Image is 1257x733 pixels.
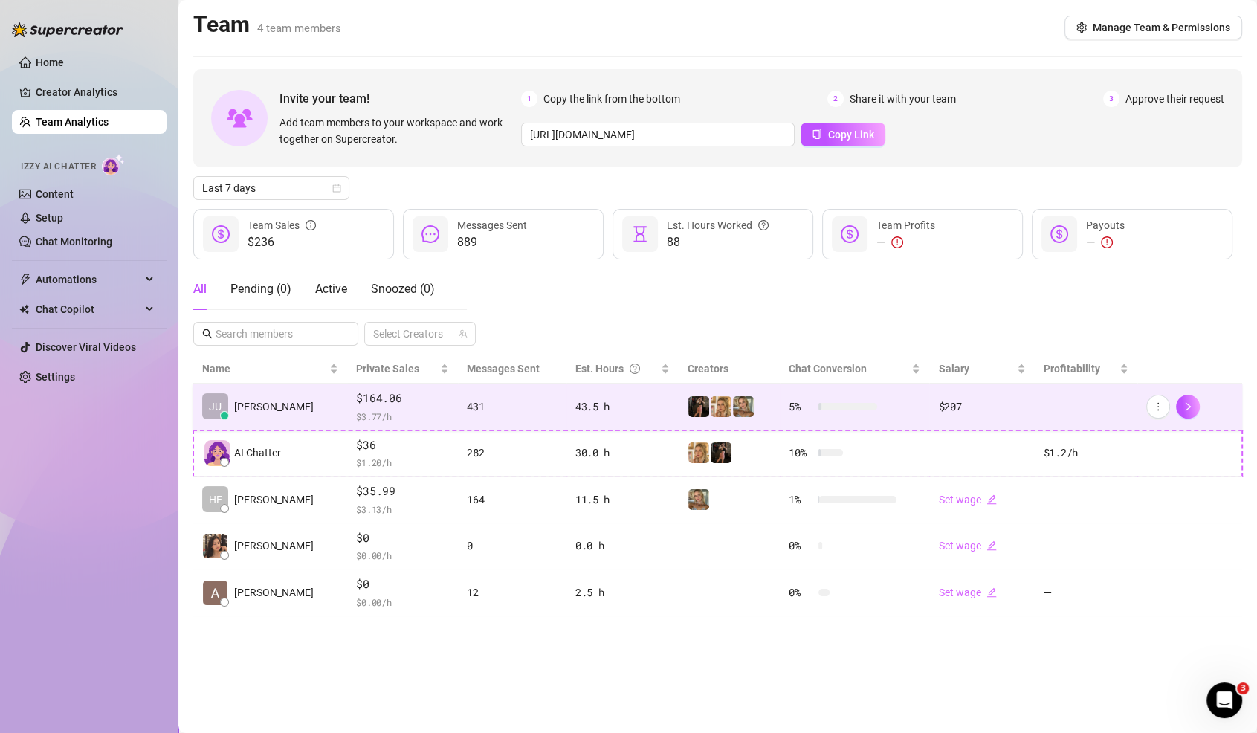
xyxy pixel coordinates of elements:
span: $164.06 [356,390,449,407]
img: VixenFoxy [711,396,731,417]
img: VixenFoxy [688,442,709,463]
div: 164 [467,491,557,508]
span: question-circle [758,217,769,233]
a: Setup [36,212,63,224]
span: more [1153,401,1163,412]
span: $ 0.00 /h [356,548,449,563]
span: edit [986,540,997,551]
span: Chat Copilot [36,297,141,321]
span: exclamation-circle [1101,236,1113,248]
span: $0 [356,529,449,547]
div: 431 [467,398,557,415]
span: Copy the link from the bottom [543,91,680,107]
span: copy [812,129,822,139]
span: 889 [457,233,527,251]
div: Pending ( 0 ) [230,280,291,298]
span: Izzy AI Chatter [21,160,96,174]
img: Chat Copilot [19,304,29,314]
span: Active [315,282,347,296]
span: question-circle [630,361,640,377]
input: Search members [216,326,337,342]
iframe: Intercom live chat [1206,682,1242,718]
span: [PERSON_NAME] [234,584,314,601]
span: $ 3.13 /h [356,502,449,517]
div: 0.0 h [575,537,670,554]
span: Approve their request [1125,91,1224,107]
span: 88 [667,233,769,251]
a: Discover Viral Videos [36,341,136,353]
span: dollar-circle [1050,225,1068,243]
a: Set wageedit [938,587,997,598]
span: [PERSON_NAME] [234,491,314,508]
span: $35.99 [356,482,449,500]
img: missfit [711,442,731,463]
span: right [1183,401,1193,412]
a: Chat Monitoring [36,236,112,248]
a: Team Analytics [36,116,109,128]
span: thunderbolt [19,274,31,285]
img: 𝑻𝑨𝑴𝑨𝑮𝑶𝑻𝑪𝑯𝑰 [733,396,754,417]
span: $0 [356,575,449,593]
div: 282 [467,445,557,461]
span: 2 [827,91,844,107]
td: — [1035,523,1137,570]
a: Set wageedit [938,540,997,552]
span: Profitability [1044,363,1100,375]
span: Name [202,361,326,377]
img: logo-BBDzfeDw.svg [12,22,123,37]
span: edit [986,494,997,505]
div: $207 [938,398,1025,415]
span: [PERSON_NAME] [234,398,314,415]
span: setting [1076,22,1087,33]
span: 1 % [789,491,812,508]
div: 11.5 h [575,491,670,508]
a: Creator Analytics [36,80,155,104]
div: 12 [467,584,557,601]
th: Creators [679,355,780,384]
img: 𝑻𝑨𝑴𝑨𝑮𝑶𝑻𝑪𝑯𝑰 [688,489,709,510]
div: 30.0 h [575,445,670,461]
span: $ 0.00 /h [356,595,449,610]
th: Name [193,355,347,384]
span: Messages Sent [457,219,527,231]
a: Settings [36,371,75,383]
span: hourglass [631,225,649,243]
span: info-circle [306,217,316,233]
span: Manage Team & Permissions [1093,22,1230,33]
span: Salary [938,363,969,375]
span: Automations [36,268,141,291]
span: Invite your team! [279,89,521,108]
span: $ 3.77 /h [356,409,449,424]
a: Home [36,56,64,68]
span: Payouts [1086,219,1125,231]
button: Copy Link [801,123,885,146]
span: 3 [1103,91,1119,107]
span: $ 1.20 /h [356,455,449,470]
span: Private Sales [356,363,419,375]
div: 2.5 h [575,584,670,601]
img: AVI KATZ [203,581,227,605]
span: search [202,329,213,339]
div: All [193,280,207,298]
span: 3 [1237,682,1249,694]
div: — [876,233,935,251]
span: JU [209,398,222,415]
span: Snoozed ( 0 ) [371,282,435,296]
td: — [1035,384,1137,430]
div: — [1086,233,1125,251]
img: missfit [688,396,709,417]
span: Copy Link [828,129,874,141]
span: 5 % [789,398,812,415]
span: 0 % [789,537,812,554]
span: dollar-circle [841,225,859,243]
td: — [1035,477,1137,523]
span: 4 team members [257,22,341,35]
span: exclamation-circle [891,236,903,248]
span: team [459,329,468,338]
button: Manage Team & Permissions [1064,16,1242,39]
td: — [1035,569,1137,616]
span: dollar-circle [212,225,230,243]
span: 0 % [789,584,812,601]
span: 10 % [789,445,812,461]
div: $1.2 /h [1044,445,1128,461]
